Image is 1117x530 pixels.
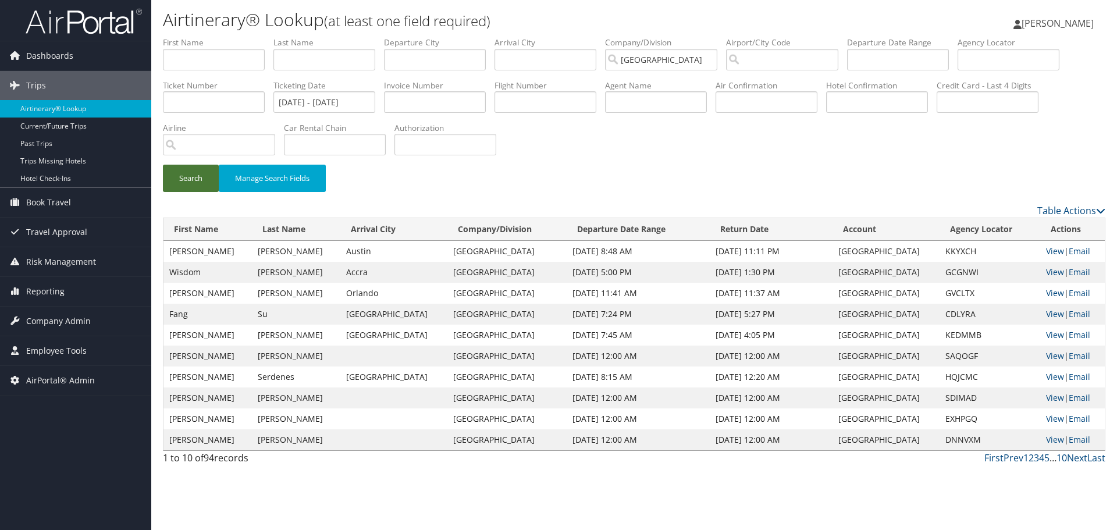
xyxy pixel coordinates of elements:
td: [GEOGRAPHIC_DATA] [447,408,567,429]
td: [DATE] 5:00 PM [567,262,710,283]
td: [DATE] 1:30 PM [710,262,833,283]
a: Email [1069,434,1090,445]
td: [PERSON_NAME] [163,325,252,346]
a: Last [1087,451,1105,464]
label: First Name [163,37,273,48]
span: Dashboards [26,41,73,70]
label: Hotel Confirmation [826,80,937,91]
label: Departure City [384,37,495,48]
td: | [1040,325,1105,346]
label: Ticketing Date [273,80,384,91]
td: [GEOGRAPHIC_DATA] [447,346,567,367]
span: [PERSON_NAME] [1022,17,1094,30]
td: [GEOGRAPHIC_DATA] [447,367,567,387]
td: [DATE] 8:15 AM [567,367,710,387]
a: View [1046,246,1064,257]
a: View [1046,392,1064,403]
label: Airport/City Code [726,37,847,48]
label: Ticket Number [163,80,273,91]
h1: Airtinerary® Lookup [163,8,791,32]
td: [GEOGRAPHIC_DATA] [833,283,940,304]
td: Serdenes [252,367,340,387]
td: [GEOGRAPHIC_DATA] [447,304,567,325]
a: [PERSON_NAME] [1013,6,1105,41]
td: [PERSON_NAME] [163,387,252,408]
td: [GEOGRAPHIC_DATA] [833,262,940,283]
td: Accra [340,262,447,283]
td: [PERSON_NAME] [252,429,340,450]
td: [GEOGRAPHIC_DATA] [833,429,940,450]
label: Arrival City [495,37,605,48]
td: [GEOGRAPHIC_DATA] [833,346,940,367]
td: [GEOGRAPHIC_DATA] [833,387,940,408]
th: Departure Date Range: activate to sort column descending [567,218,710,241]
td: [DATE] 12:00 AM [710,408,833,429]
td: [DATE] 5:27 PM [710,304,833,325]
span: Reporting [26,277,65,306]
td: [DATE] 12:00 AM [710,429,833,450]
td: [PERSON_NAME] [252,346,340,367]
a: View [1046,350,1064,361]
td: [PERSON_NAME] [163,241,252,262]
label: Agency Locator [958,37,1068,48]
td: [GEOGRAPHIC_DATA] [833,408,940,429]
a: Email [1069,371,1090,382]
a: 5 [1044,451,1050,464]
td: [PERSON_NAME] [163,346,252,367]
td: Orlando [340,283,447,304]
td: [PERSON_NAME] [252,283,340,304]
td: [PERSON_NAME] [252,262,340,283]
a: Email [1069,287,1090,298]
td: Su [252,304,340,325]
td: [DATE] 12:00 AM [567,429,710,450]
label: Company/Division [605,37,726,48]
td: | [1040,304,1105,325]
a: Prev [1004,451,1023,464]
td: | [1040,387,1105,408]
td: [DATE] 12:00 AM [710,387,833,408]
span: Company Admin [26,307,91,336]
td: [DATE] 8:48 AM [567,241,710,262]
td: [DATE] 12:00 AM [567,346,710,367]
a: First [984,451,1004,464]
label: Car Rental Chain [284,122,394,134]
span: Employee Tools [26,336,87,365]
td: SDIMAD [940,387,1041,408]
th: Account: activate to sort column ascending [833,218,940,241]
td: | [1040,408,1105,429]
a: 2 [1029,451,1034,464]
span: Book Travel [26,188,71,217]
td: EXHPGQ [940,408,1041,429]
a: Email [1069,413,1090,424]
td: KEDMMB [940,325,1041,346]
button: Manage Search Fields [219,165,326,192]
th: First Name: activate to sort column ascending [163,218,252,241]
a: 10 [1056,451,1067,464]
span: Risk Management [26,247,96,276]
a: Email [1069,246,1090,257]
a: View [1046,329,1064,340]
td: Austin [340,241,447,262]
span: Travel Approval [26,218,87,247]
th: Agency Locator: activate to sort column ascending [940,218,1041,241]
a: Email [1069,350,1090,361]
td: [DATE] 11:11 PM [710,241,833,262]
a: Email [1069,266,1090,278]
div: 1 to 10 of records [163,451,386,471]
label: Last Name [273,37,384,48]
td: [DATE] 7:24 PM [567,304,710,325]
td: | [1040,283,1105,304]
a: Email [1069,308,1090,319]
td: Fang [163,304,252,325]
span: … [1050,451,1056,464]
td: HQJCMC [940,367,1041,387]
th: Arrival City: activate to sort column ascending [340,218,447,241]
a: 3 [1034,451,1039,464]
th: Last Name: activate to sort column ascending [252,218,340,241]
label: Authorization [394,122,505,134]
td: [GEOGRAPHIC_DATA] [833,367,940,387]
td: [GEOGRAPHIC_DATA] [447,387,567,408]
td: Wisdom [163,262,252,283]
label: Departure Date Range [847,37,958,48]
td: | [1040,429,1105,450]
